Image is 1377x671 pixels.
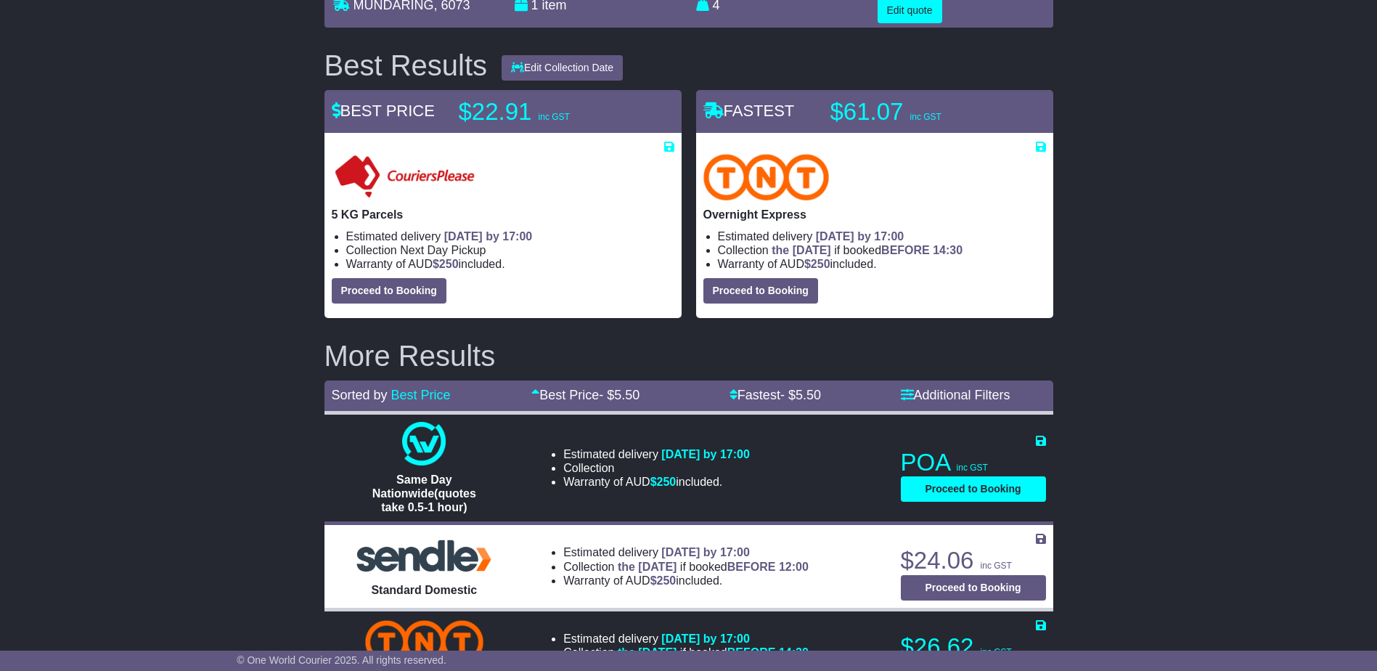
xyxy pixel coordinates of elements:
span: Next Day Pickup [400,244,486,256]
li: Estimated delivery [563,632,809,646]
span: inc GST [957,463,988,473]
span: inc GST [981,561,1012,571]
li: Warranty of AUD included. [718,257,1046,271]
span: the [DATE] [618,646,677,659]
button: Proceed to Booking [703,278,818,304]
img: CouriersPlease: 5 KG Parcels [332,154,478,200]
span: $ [433,258,459,270]
span: - $ [780,388,821,402]
span: - $ [599,388,640,402]
img: One World Courier: Same Day Nationwide(quotes take 0.5-1 hour) [402,422,446,465]
span: $ [650,476,677,488]
span: © One World Courier 2025. All rights reserved. [237,654,446,666]
span: inc GST [910,112,941,122]
span: [DATE] by 17:00 [661,633,750,645]
span: [DATE] by 17:00 [661,448,750,460]
li: Collection [718,243,1046,257]
p: $24.06 [901,546,1046,575]
span: if booked [618,561,809,573]
span: 250 [657,574,677,587]
li: Estimated delivery [563,447,750,461]
span: FASTEST [703,102,795,120]
span: inc GST [539,112,570,122]
a: Best Price- $5.50 [531,388,640,402]
li: Collection [563,646,809,659]
span: 14:30 [779,646,809,659]
span: BEFORE [881,244,930,256]
li: Collection [563,560,809,574]
span: the [DATE] [618,561,677,573]
li: Collection [563,461,750,475]
div: Best Results [317,49,495,81]
span: the [DATE] [772,244,830,256]
li: Collection [346,243,674,257]
span: if booked [618,646,809,659]
a: Best Price [391,388,451,402]
a: Fastest- $5.50 [730,388,821,402]
li: Warranty of AUD included. [563,475,750,489]
span: 5.50 [614,388,640,402]
li: Warranty of AUD included. [563,574,809,587]
span: if booked [772,244,963,256]
span: [DATE] by 17:00 [816,230,904,243]
span: Standard Domestic [371,584,477,596]
span: $ [650,574,677,587]
span: 250 [811,258,830,270]
span: 250 [657,476,677,488]
span: BEST PRICE [332,102,435,120]
li: Estimated delivery [718,229,1046,243]
li: Estimated delivery [346,229,674,243]
img: Sendle: Standard Domestic [351,536,497,576]
li: Estimated delivery [563,545,809,559]
button: Proceed to Booking [332,278,446,304]
button: Proceed to Booking [901,476,1046,502]
span: inc GST [981,647,1012,657]
span: 14:30 [933,244,963,256]
span: $ [804,258,830,270]
img: TNT Domestic: Overnight Express [703,154,830,200]
h2: More Results [324,340,1053,372]
span: 5.50 [796,388,821,402]
span: BEFORE [727,646,776,659]
span: Sorted by [332,388,388,402]
p: $22.91 [459,97,640,126]
li: Warranty of AUD included. [346,257,674,271]
span: [DATE] by 17:00 [661,546,750,558]
p: $26.62 [901,633,1046,662]
img: TNT Domestic: Road Express [365,620,483,664]
button: Proceed to Booking [901,575,1046,601]
span: BEFORE [727,561,776,573]
span: Same Day Nationwide(quotes take 0.5-1 hour) [372,473,476,513]
p: POA [901,448,1046,477]
a: Additional Filters [901,388,1010,402]
p: 5 KG Parcels [332,208,674,221]
span: 12:00 [779,561,809,573]
span: [DATE] by 17:00 [444,230,533,243]
button: Edit Collection Date [502,55,623,81]
span: 250 [439,258,459,270]
p: Overnight Express [703,208,1046,221]
p: $61.07 [830,97,1012,126]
